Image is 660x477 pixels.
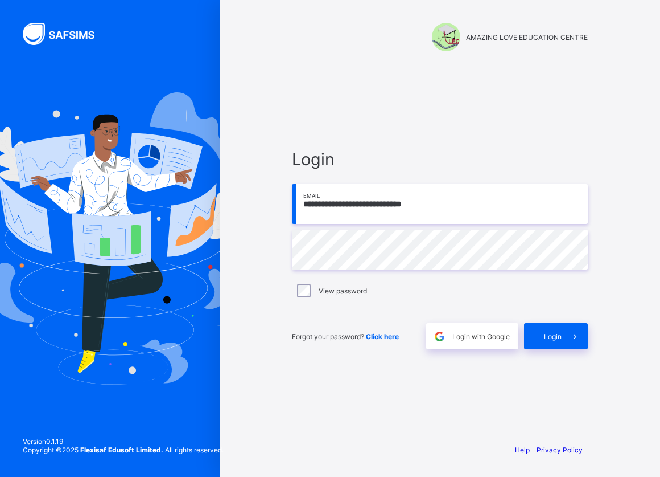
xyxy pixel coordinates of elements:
[319,287,367,295] label: View password
[515,446,530,454] a: Help
[292,332,399,341] span: Forgot your password?
[433,330,446,343] img: google.396cfc9801f0270233282035f929180a.svg
[537,446,583,454] a: Privacy Policy
[23,23,108,45] img: SAFSIMS Logo
[544,332,562,341] span: Login
[23,437,224,446] span: Version 0.1.19
[466,33,588,42] span: AMAZING LOVE EDUCATION CENTRE
[80,446,163,454] strong: Flexisaf Edusoft Limited.
[452,332,510,341] span: Login with Google
[23,446,224,454] span: Copyright © 2025 All rights reserved.
[366,332,399,341] a: Click here
[292,149,588,169] span: Login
